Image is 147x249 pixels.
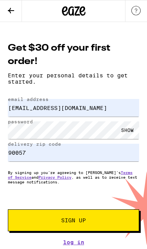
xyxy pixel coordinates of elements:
[8,239,139,245] a: Log In
[8,119,33,124] label: password
[8,42,139,68] h1: Get $30 off your first order!
[8,170,132,179] a: Terms of Service
[8,72,139,85] p: Enter your personal details to get started.
[8,170,139,184] p: By signing up you're agreeing to [PERSON_NAME]'s and , as well as to receive text message notific...
[61,218,86,223] span: Sign Up
[8,97,49,102] label: email address
[8,144,139,161] input: delivery zip code
[5,6,65,13] span: Hi. Need any help?
[38,175,71,179] a: Privacy Policy
[116,121,139,139] div: SHOW
[8,141,61,146] label: delivery zip code
[8,209,139,231] button: Sign Up
[8,99,139,117] input: email address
